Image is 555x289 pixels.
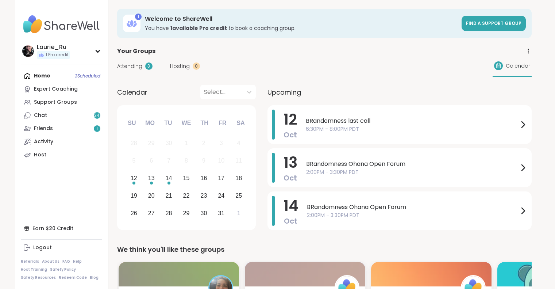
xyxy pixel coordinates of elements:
div: Not available Monday, October 6th, 2025 [143,153,159,169]
div: Activity [34,138,53,145]
span: Calendar [506,62,530,70]
div: Laurie_Ru [37,43,70,51]
span: Oct [284,130,297,140]
div: 20 [148,191,155,201]
a: Referrals [21,259,39,264]
a: Logout [21,241,102,254]
div: Choose Sunday, October 19th, 2025 [126,188,142,204]
div: 3 [145,62,153,70]
div: 1 [237,208,240,218]
span: BRandomness Ohana Open Forum [307,203,519,212]
div: Not available Thursday, October 2nd, 2025 [196,136,212,151]
div: Support Groups [34,99,77,106]
div: 26 [131,208,137,218]
div: 9 [202,156,205,166]
div: 7 [167,156,170,166]
div: 6 [150,156,153,166]
div: 30 [166,138,172,148]
a: Safety Policy [50,267,76,272]
div: 14 [166,173,172,183]
span: Oct [284,216,297,226]
div: 31 [218,208,224,218]
a: Expert Coaching [21,83,102,96]
div: Choose Monday, October 13th, 2025 [143,171,159,186]
div: 8 [185,156,188,166]
a: Activity [21,135,102,148]
span: Oct [284,173,297,183]
div: 22 [183,191,190,201]
div: 16 [201,173,207,183]
div: 21 [166,191,172,201]
div: Choose Friday, October 17th, 2025 [213,171,229,186]
span: Upcoming [267,87,301,97]
div: 24 [218,191,224,201]
a: About Us [42,259,59,264]
div: 4 [237,138,240,148]
div: Expert Coaching [34,85,78,93]
div: 30 [201,208,207,218]
div: Choose Friday, October 24th, 2025 [213,188,229,204]
div: Not available Sunday, September 28th, 2025 [126,136,142,151]
a: Host [21,148,102,161]
div: Not available Monday, September 29th, 2025 [143,136,159,151]
div: 10 [218,156,224,166]
div: Not available Wednesday, October 8th, 2025 [178,153,194,169]
div: Choose Friday, October 31st, 2025 [213,205,229,221]
div: Tu [160,115,176,131]
div: Not available Tuesday, September 30th, 2025 [161,136,177,151]
div: Choose Thursday, October 16th, 2025 [196,171,212,186]
div: Fr [215,115,231,131]
div: Not available Thursday, October 9th, 2025 [196,153,212,169]
div: 28 [166,208,172,218]
div: Logout [33,244,52,251]
div: 29 [183,208,190,218]
div: We [178,115,194,131]
div: 23 [201,191,207,201]
span: 6:30PM - 8:00PM PDT [306,125,519,133]
span: 14 [284,195,298,216]
div: month 2025-10 [125,134,247,222]
div: 11 [235,156,242,166]
div: Friends [34,125,53,132]
span: BRandomness last call [306,117,519,125]
span: 2:00PM - 3:30PM PDT [307,212,519,219]
div: Not available Sunday, October 5th, 2025 [126,153,142,169]
a: Friends1 [21,122,102,135]
div: Not available Saturday, October 11th, 2025 [231,153,247,169]
div: 12 [131,173,137,183]
div: 25 [235,191,242,201]
div: 0 [193,62,200,70]
div: Choose Thursday, October 23rd, 2025 [196,188,212,204]
a: Safety Resources [21,275,56,280]
img: Laurie_Ru [22,45,34,57]
div: 18 [235,173,242,183]
div: Not available Friday, October 10th, 2025 [213,153,229,169]
span: BRandomness Ohana Open Forum [306,160,519,168]
div: Choose Monday, October 27th, 2025 [143,205,159,221]
div: Choose Monday, October 20th, 2025 [143,188,159,204]
span: Attending [117,62,142,70]
div: 28 [131,138,137,148]
a: Redeem Code [59,275,87,280]
span: Hosting [170,62,190,70]
span: 2:00PM - 3:30PM PDT [306,168,519,176]
div: Choose Wednesday, October 15th, 2025 [178,171,194,186]
div: Sa [232,115,248,131]
h3: You have to book a coaching group. [145,24,457,32]
div: Not available Wednesday, October 1st, 2025 [178,136,194,151]
div: Choose Sunday, October 12th, 2025 [126,171,142,186]
div: Earn $20 Credit [21,222,102,235]
div: Choose Saturday, November 1st, 2025 [231,205,247,221]
div: 17 [218,173,224,183]
div: Choose Saturday, October 25th, 2025 [231,188,247,204]
div: Th [196,115,212,131]
div: Not available Friday, October 3rd, 2025 [213,136,229,151]
a: Help [73,259,82,264]
div: 15 [183,173,190,183]
a: FAQ [62,259,70,264]
div: Choose Saturday, October 18th, 2025 [231,171,247,186]
div: Choose Tuesday, October 28th, 2025 [161,205,177,221]
span: Find a support group [466,20,521,26]
div: 19 [131,191,137,201]
a: Chat34 [21,109,102,122]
